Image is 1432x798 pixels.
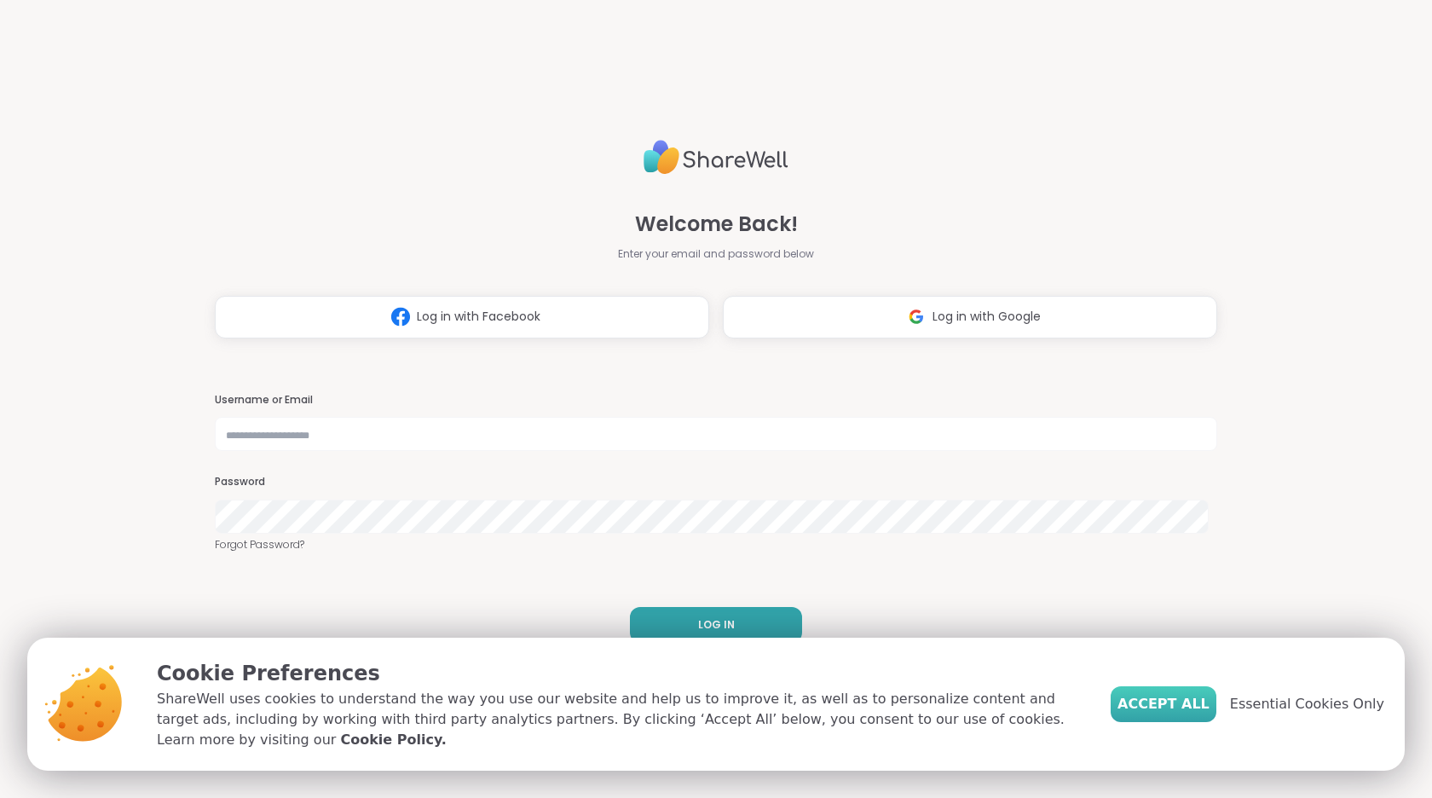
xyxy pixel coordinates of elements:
[1230,694,1384,714] span: Essential Cookies Only
[384,301,417,332] img: ShareWell Logomark
[157,658,1083,689] p: Cookie Preferences
[417,308,540,326] span: Log in with Facebook
[618,246,814,262] span: Enter your email and password below
[1111,686,1216,722] button: Accept All
[215,537,1217,552] a: Forgot Password?
[157,689,1083,750] p: ShareWell uses cookies to understand the way you use our website and help us to improve it, as we...
[630,607,802,643] button: LOG IN
[723,296,1217,338] button: Log in with Google
[933,308,1041,326] span: Log in with Google
[215,296,709,338] button: Log in with Facebook
[340,730,446,750] a: Cookie Policy.
[644,133,788,182] img: ShareWell Logo
[900,301,933,332] img: ShareWell Logomark
[1117,694,1210,714] span: Accept All
[698,617,735,633] span: LOG IN
[635,209,798,240] span: Welcome Back!
[215,475,1217,489] h3: Password
[215,393,1217,408] h3: Username or Email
